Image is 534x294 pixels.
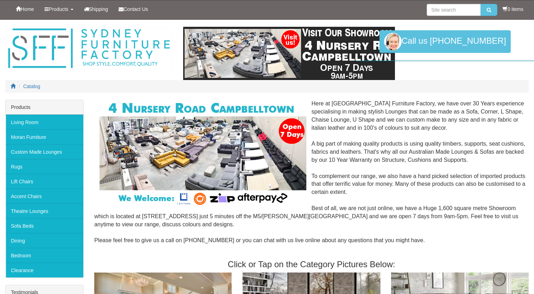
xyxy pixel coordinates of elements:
[94,260,529,269] h3: Click or Tap on the Category Pictures Below:
[427,4,481,16] input: Site search
[113,0,153,18] a: Contact Us
[6,248,83,263] a: Bedroom
[100,100,306,207] img: Corner Modular Lounges
[49,6,68,12] span: Products
[6,263,83,277] a: Clearance
[6,115,83,129] a: Living Room
[503,6,523,13] li: 0 items
[6,144,83,159] a: Custom Made Lounges
[6,174,83,189] a: Lift Chairs
[39,0,78,18] a: Products
[6,218,83,233] a: Sofa Beds
[94,100,529,253] div: Here at [GEOGRAPHIC_DATA] Furniture Factory, we have over 30 Years experience specialising in mak...
[6,203,83,218] a: Theatre Lounges
[11,0,39,18] a: Home
[89,6,108,12] span: Shipping
[124,6,148,12] span: Contact Us
[23,84,40,89] a: Catalog
[6,189,83,203] a: Accent Chairs
[6,129,83,144] a: Moran Furniture
[21,6,34,12] span: Home
[6,100,83,115] div: Products
[79,0,114,18] a: Shipping
[5,27,173,70] img: Sydney Furniture Factory
[6,233,83,248] a: Dining
[6,159,83,174] a: Rugs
